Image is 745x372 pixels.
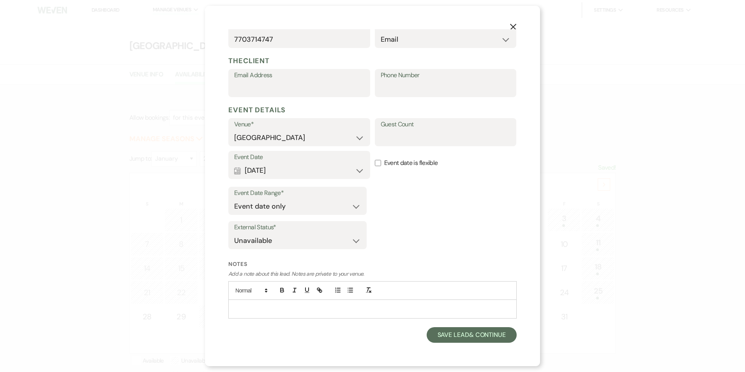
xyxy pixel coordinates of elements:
[375,160,381,166] input: Event date is flexible
[228,55,517,67] h5: The Client
[381,70,511,81] label: Phone Number
[234,152,364,163] label: Event Date
[234,222,361,233] label: External Status*
[427,327,517,343] button: Save Lead& Continue
[234,70,364,81] label: Email Address
[234,163,364,178] button: [DATE]
[375,151,517,175] label: Event date is flexible
[228,270,517,278] p: Add a note about this lead. Notes are private to your venue.
[228,260,517,268] label: Notes
[234,119,364,130] label: Venue*
[234,188,361,199] label: Event Date Range*
[381,119,511,130] label: Guest Count
[228,104,517,116] h5: Event Details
